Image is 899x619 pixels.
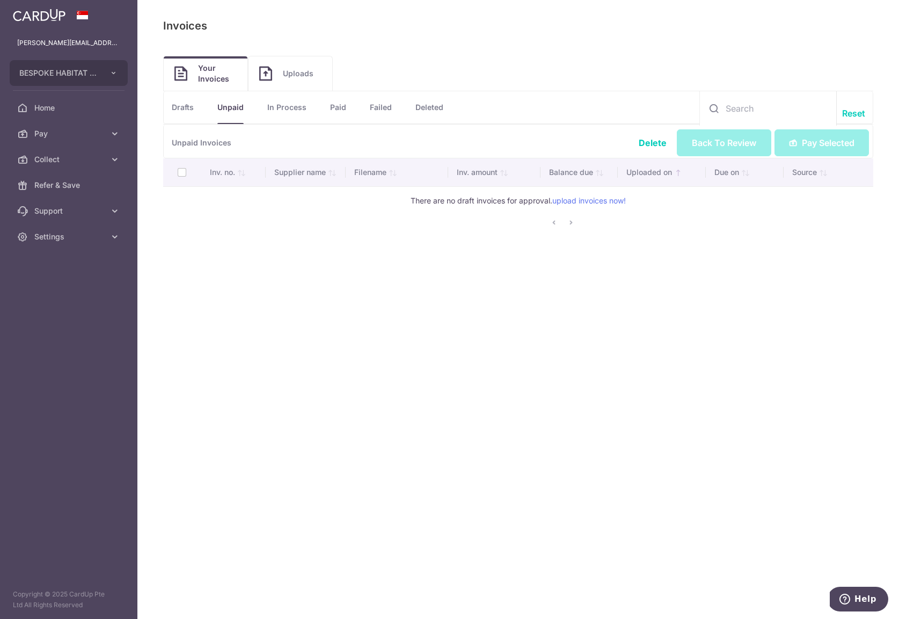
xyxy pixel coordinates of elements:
span: Support [34,206,105,216]
a: Uploads [248,56,332,91]
img: Invoice icon Image [174,66,187,81]
button: BESPOKE HABITAT SHEN PTE. LTD. [10,60,128,86]
span: Uploads [283,68,321,79]
span: Collect [34,154,105,165]
th: Inv. amount: activate to sort column ascending [448,158,540,186]
p: Invoices [163,17,207,34]
span: Settings [34,231,105,242]
a: Failed [370,91,392,123]
span: Your Invoices [198,63,237,84]
th: Due on: activate to sort column ascending [706,158,784,186]
img: Invoice icon Image [259,66,272,81]
span: BESPOKE HABITAT SHEN PTE. LTD. [19,68,99,78]
th: Inv. no.: activate to sort column ascending [201,158,266,186]
a: Unpaid [217,91,244,123]
a: Your Invoices [164,56,247,91]
p: Unpaid Invoices [163,125,873,158]
th: Filename: activate to sort column ascending [346,158,448,186]
img: CardUp [13,9,65,21]
th: Balance due: activate to sort column ascending [540,158,617,186]
iframe: Opens a widget where you can find more information [830,587,888,614]
th: Uploaded on: activate to sort column ascending [618,158,706,186]
th: Supplier name: activate to sort column ascending [266,158,346,186]
span: Refer & Save [34,180,105,191]
a: Paid [330,91,346,123]
input: Search [700,91,836,126]
span: Pay [34,128,105,139]
th: Source: activate to sort column ascending [784,158,873,186]
a: In Process [267,91,306,123]
a: Drafts [172,91,194,123]
p: [PERSON_NAME][EMAIL_ADDRESS][DOMAIN_NAME] [17,38,120,48]
span: Home [34,103,105,113]
td: There are no draft invoices for approval. [163,186,873,215]
a: upload invoices now! [552,196,626,205]
a: Reset [842,107,865,120]
a: Deleted [415,91,443,123]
